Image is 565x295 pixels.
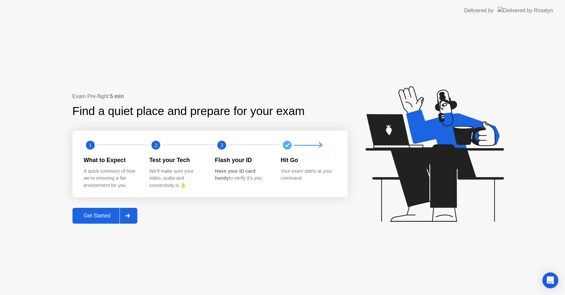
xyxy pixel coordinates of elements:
[72,208,138,224] button: Get Started
[149,156,205,164] div: Test your Tech
[215,156,270,164] div: Flash your ID
[149,168,205,189] div: We’ll make sure your video, audio and connectivity is 👌
[155,142,157,148] text: 2
[72,92,348,100] div: Exam Pre-flight:
[542,272,558,288] div: Open Intercom Messenger
[220,142,223,148] text: 3
[281,168,336,182] div: Your exam starts at your command
[215,168,270,182] div: to verify it’s you
[84,168,139,189] div: A quick summary of how we’re ensuring a fair environment for you
[215,168,256,181] b: Have your ID card handy
[464,7,494,15] div: Delivered by
[72,102,306,120] div: Find a quiet place and prepare for your exam
[281,156,336,164] div: Hit Go
[89,142,91,148] text: 1
[110,93,124,99] b: 5 min
[498,7,553,14] img: Delivered by Rosalyn
[74,213,120,219] div: Get Started
[84,156,139,164] div: What to Expect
